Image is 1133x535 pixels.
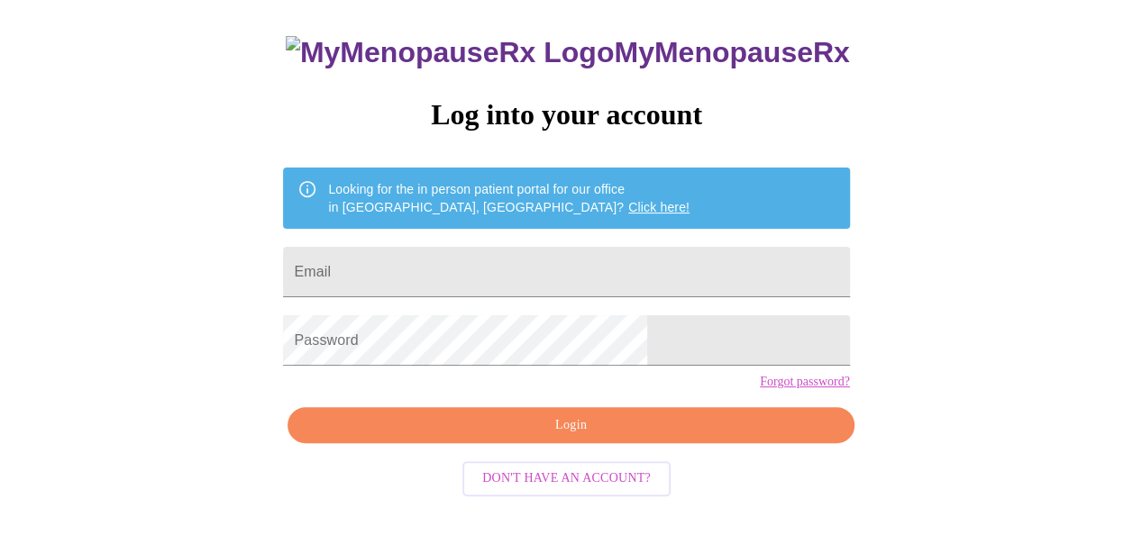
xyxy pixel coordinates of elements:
[628,200,690,214] a: Click here!
[482,467,651,490] span: Don't have an account?
[462,461,671,496] button: Don't have an account?
[286,36,850,69] h3: MyMenopauseRx
[308,414,833,437] span: Login
[458,469,675,485] a: Don't have an account?
[283,98,849,131] h3: Log into your account
[288,407,854,444] button: Login
[328,173,690,223] div: Looking for the in person patient portal for our office in [GEOGRAPHIC_DATA], [GEOGRAPHIC_DATA]?
[760,375,850,389] a: Forgot password?
[286,36,614,69] img: MyMenopauseRx Logo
